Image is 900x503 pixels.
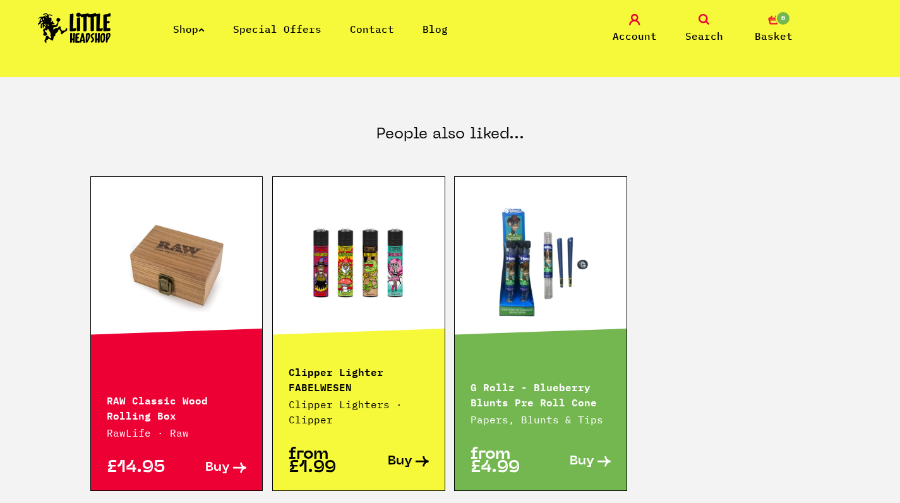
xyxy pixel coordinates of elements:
[673,14,736,44] a: Search
[423,23,448,35] a: Blog
[471,448,541,475] p: from £4.99
[471,379,611,409] p: G Rollz - Blueberry Blunts Pre Roll Cone
[471,412,611,427] p: Papers, Blunts & Tips
[742,14,805,44] a: 0 Basket
[107,425,247,440] p: RawLife · Raw
[289,363,429,394] p: Clipper Lighter FABELWESEN
[38,13,111,43] img: Little Head Shop Logo
[176,461,246,475] a: Buy
[755,28,793,44] span: Basket
[685,28,723,44] span: Search
[359,448,429,475] a: Buy
[289,397,429,427] p: Clipper Lighters · Clipper
[388,455,412,468] span: Buy
[107,392,247,422] p: RAW Classic Wood Rolling Box
[613,28,657,44] span: Account
[107,461,177,475] p: £14.95
[350,23,394,35] a: Contact
[233,23,321,35] a: Special Offers
[289,448,359,475] p: from £1.99
[570,455,594,468] span: Buy
[541,448,611,475] a: Buy
[776,11,791,26] span: 0
[173,23,205,35] a: Shop
[205,461,230,475] span: Buy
